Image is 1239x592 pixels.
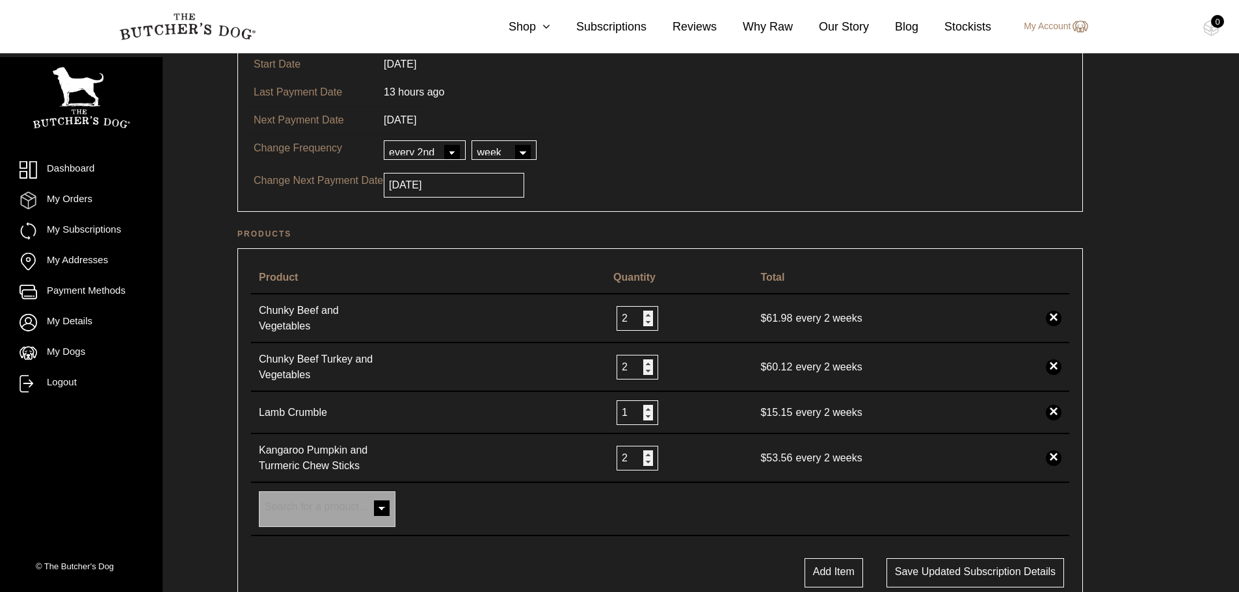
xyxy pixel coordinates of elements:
[1046,450,1061,466] a: ×
[33,67,130,129] img: TBD_Portrait_Logo_White.png
[1011,19,1087,34] a: My Account
[1046,405,1061,420] a: ×
[246,106,376,134] td: Next Payment Date
[760,361,795,372] span: 60.12
[886,558,1064,587] button: Save updated subscription details
[760,361,766,372] span: $
[1046,311,1061,326] a: ×
[237,227,1083,240] h2: Products
[376,50,424,78] td: [DATE]
[20,192,143,209] a: My Orders
[251,262,606,294] th: Product
[646,18,717,36] a: Reviews
[760,313,766,324] span: $
[246,78,376,106] td: Last Payment Date
[259,303,389,334] a: Chunky Beef and Vegetables
[760,313,795,324] span: 61.98
[805,558,863,587] button: Add Item
[254,173,384,188] p: Change Next Payment Date
[1203,19,1219,36] img: TBD_Cart-Empty.png
[20,161,143,179] a: Dashboard
[259,443,389,474] a: Kangaroo Pumpkin and Turmeric Chew Sticks
[483,18,550,36] a: Shop
[376,106,424,134] td: [DATE]
[793,18,869,36] a: Our Story
[869,18,918,36] a: Blog
[753,262,1038,294] th: Total
[20,253,143,270] a: My Addresses
[260,492,395,526] span: Kangaroo Pumpkin and Turmeric Chew Sticks
[760,452,795,463] span: $ 53.56
[20,375,143,393] a: Logout
[753,392,1038,434] td: every 2 weeks
[717,18,793,36] a: Why Raw
[606,262,753,294] th: Quantity
[20,344,143,362] a: My Dogs
[246,50,376,78] td: Start Date
[918,18,991,36] a: Stockists
[20,314,143,331] a: My Details
[753,294,1038,343] td: every 2 weeks
[259,352,389,383] a: Chunky Beef Turkey and Vegetables
[254,140,384,156] p: Change Frequency
[376,78,452,106] td: 13 hours ago
[20,222,143,240] a: My Subscriptions
[753,343,1038,392] td: every 2 weeks
[259,405,389,420] a: Lamb Crumble
[550,18,646,36] a: Subscriptions
[20,283,143,301] a: Payment Methods
[1211,15,1224,28] div: 0
[1046,359,1061,375] a: ×
[753,434,1038,483] td: every 2 weeks
[760,407,766,418] span: $
[265,501,369,512] span: Search for a product…
[760,407,795,418] span: 15.15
